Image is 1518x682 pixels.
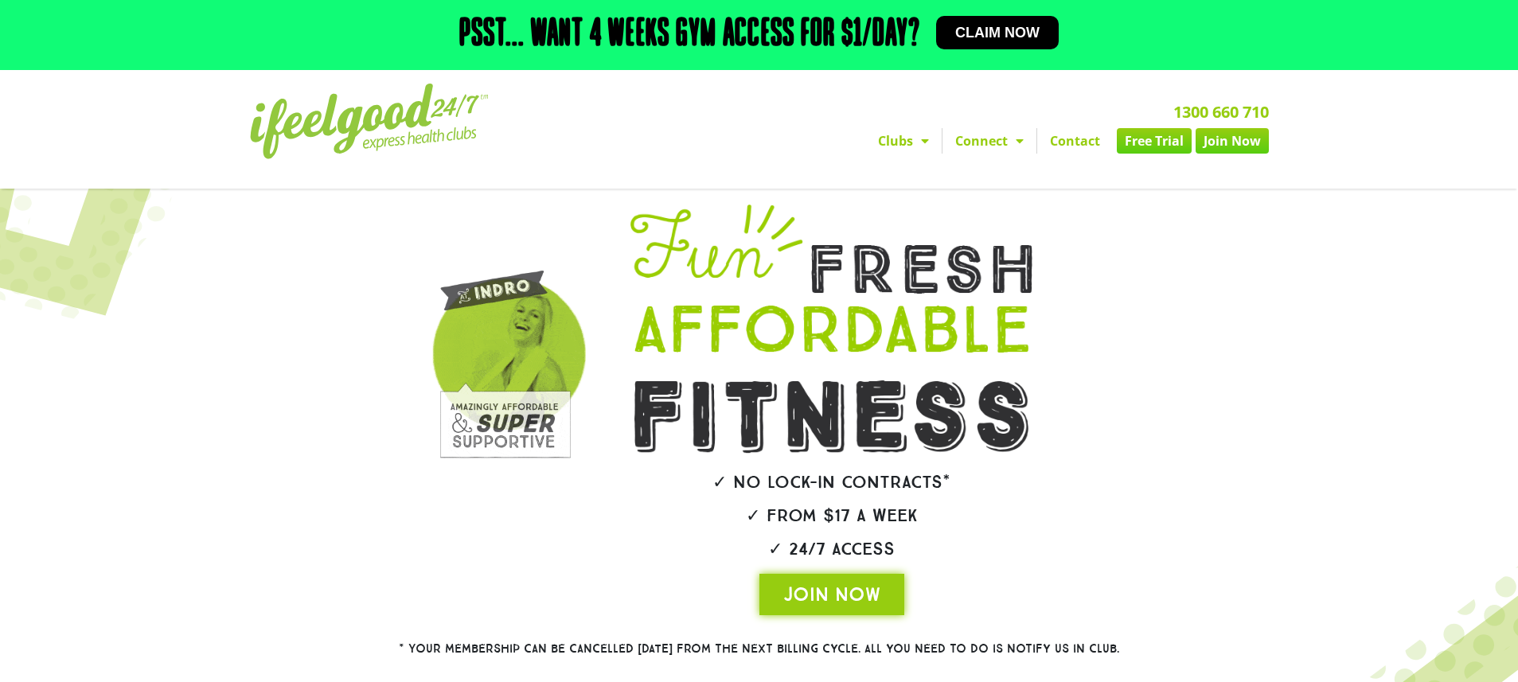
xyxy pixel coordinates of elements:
span: JOIN NOW [783,582,880,607]
h2: Psst... Want 4 weeks gym access for $1/day? [459,16,920,54]
a: JOIN NOW [759,574,904,615]
a: Free Trial [1117,128,1192,154]
h2: ✓ 24/7 Access [586,540,1078,558]
h2: * Your membership can be cancelled [DATE] from the next billing cycle. All you need to do is noti... [341,643,1177,655]
nav: Menu [612,128,1269,154]
a: Join Now [1196,128,1269,154]
a: Claim now [936,16,1059,49]
a: Contact [1037,128,1113,154]
a: 1300 660 710 [1173,101,1269,123]
a: Clubs [865,128,942,154]
h2: ✓ From $17 a week [586,507,1078,524]
h2: ✓ No lock-in contracts* [586,474,1078,491]
span: Claim now [955,25,1040,40]
a: Connect [942,128,1036,154]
